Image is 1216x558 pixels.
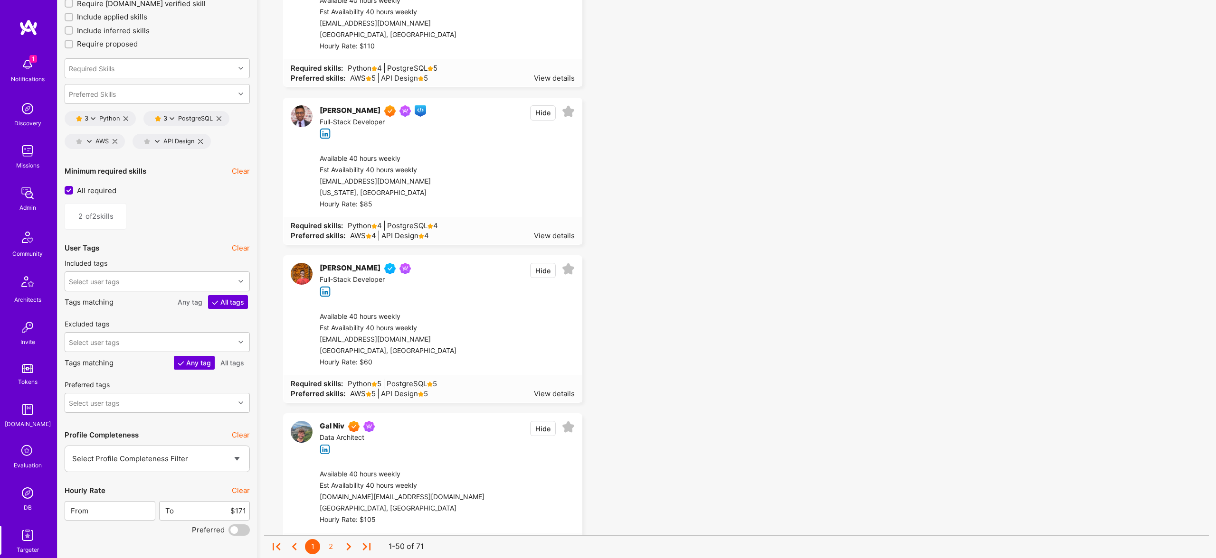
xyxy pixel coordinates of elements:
[323,539,338,554] div: 2
[155,116,161,122] i: icon Star
[320,128,331,139] i: icon linkedIn
[530,105,556,121] button: Hide
[320,165,447,176] div: Est Availability 40 hours weekly
[320,41,456,52] div: Hourly Rate: $110
[18,55,37,74] img: bell
[198,139,203,144] i: icon Close
[232,485,250,495] button: Clear
[320,117,426,128] div: Full-Stack Developer
[291,105,313,127] img: User Avatar
[320,311,456,323] div: Available 40 hours weekly
[16,226,39,249] img: Community
[291,263,313,285] img: User Avatar
[91,116,95,121] i: icon ArrowDownBlack
[534,389,575,399] div: View details
[305,539,320,554] div: 1
[18,400,37,419] img: guide book
[348,389,376,399] span: AWS 5
[65,380,110,389] label: Preferred tags
[291,421,313,455] a: User Avatar
[72,138,109,145] div: AWS
[123,116,128,121] i: icon Close
[238,340,243,344] i: icon Chevron
[72,115,120,122] div: Python
[174,356,215,370] button: Any tag
[320,29,456,41] div: [GEOGRAPHIC_DATA], [GEOGRAPHIC_DATA]
[530,421,556,436] button: Hide
[371,66,377,72] i: icon Star
[18,99,37,118] img: discovery
[291,231,345,240] strong: Preferred skills:
[77,26,150,36] span: Include inferred skills
[65,243,99,253] div: User Tags
[71,506,88,515] span: From
[65,295,250,309] p: Tags matching
[378,389,428,399] span: API Design 5
[212,299,218,306] i: icon CheckWhite
[144,139,150,145] i: icon EmptyStar
[320,503,484,514] div: [GEOGRAPHIC_DATA], [GEOGRAPHIC_DATA]
[14,460,42,470] div: Evaluation
[291,421,313,443] img: User Avatar
[65,430,139,440] div: Profile Completeness
[320,18,456,29] div: [EMAIL_ADDRESS][DOMAIN_NAME]
[291,105,313,139] a: User Avatar
[291,64,343,73] strong: Required skills:
[384,221,438,231] span: PostgreSQL 4
[320,432,379,444] div: Data Architect
[363,421,375,432] img: Been on Mission
[18,184,37,203] img: admin teamwork
[65,485,105,495] div: Hourly Rate
[19,442,37,460] i: icon SelectionTeam
[366,391,371,397] i: icon Star
[85,115,91,122] div: 3
[320,514,484,526] div: Hourly Rate: $105
[69,337,119,347] div: Select user tags
[345,221,382,231] span: Python 4
[320,199,447,210] div: Hourly Rate: $85
[320,444,331,455] i: icon linkedIn
[76,139,82,145] i: icon EmptyStar
[366,233,371,239] i: icon Star
[320,7,456,18] div: Est Availability 40 hours weekly
[208,295,248,309] button: All tags
[348,421,360,432] img: Exceptional A.Teamer
[389,542,424,552] div: 1-50 of 71
[320,357,456,368] div: Hourly Rate: $60
[29,55,37,63] span: 1
[345,63,382,73] span: Python 4
[238,92,243,96] i: icon Chevron
[151,115,213,122] div: PostgreSQL
[178,360,184,367] i: icon CheckWhite
[415,105,426,117] img: Front-end guild
[291,74,345,83] strong: Preferred skills:
[18,318,37,337] img: Invite
[320,176,447,187] div: [EMAIL_ADDRESS][DOMAIN_NAME]
[320,187,447,199] div: [US_STATE], [GEOGRAPHIC_DATA]
[77,186,116,195] span: All required
[384,379,437,389] span: PostgreSQL 5
[20,337,35,347] div: Invite
[163,115,170,122] div: 3
[14,295,41,305] div: Architects
[238,279,243,284] i: icon Chevron
[192,525,225,535] span: Preferred
[165,506,174,515] span: To
[291,379,343,388] strong: Required skills:
[69,276,119,286] div: Select user tags
[378,73,428,83] span: API Design 5
[5,419,51,429] div: [DOMAIN_NAME]
[113,139,117,144] i: icon Close
[534,231,575,241] div: View details
[16,160,39,170] div: Missions
[140,138,194,145] div: API Design
[14,118,41,128] div: Discovery
[155,115,174,122] button: 3
[17,545,39,555] div: Targeter
[379,231,429,241] span: API Design 4
[384,63,437,73] span: PostgreSQL 5
[534,73,575,83] div: View details
[18,141,37,160] img: teamwork
[562,105,575,118] i: icon EmptyStar
[418,233,424,239] i: icon Star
